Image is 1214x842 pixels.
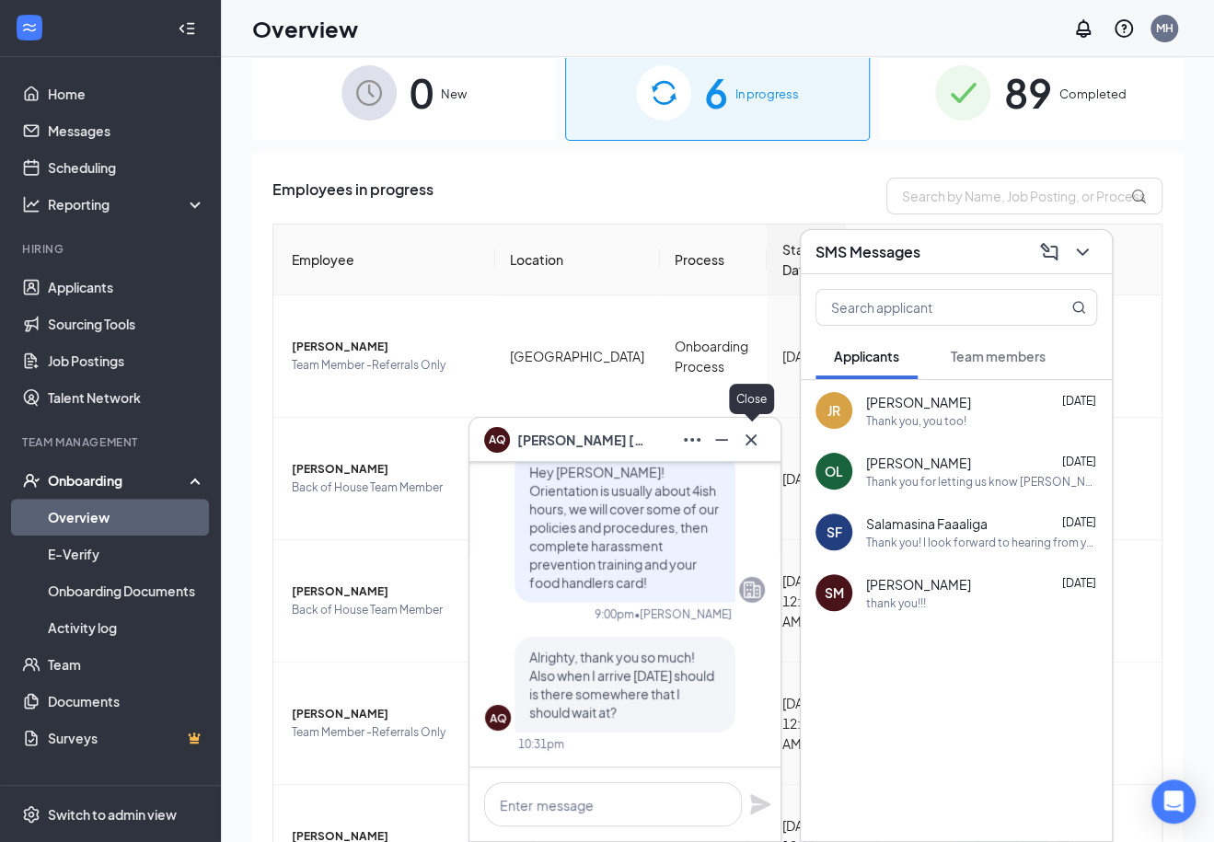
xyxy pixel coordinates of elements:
[495,225,659,295] th: Location
[1062,455,1096,468] span: [DATE]
[749,793,771,815] svg: Plane
[736,425,766,455] button: Cross
[866,595,926,611] div: thank you!!!
[48,471,190,490] div: Onboarding
[866,474,1097,490] div: Thank you for letting us know [PERSON_NAME]! We will be reviewing applications and resumes in the...
[48,342,205,379] a: Job Postings
[1058,85,1126,103] span: Completed
[866,514,988,533] span: Salamasina Faaaliga
[1068,237,1097,267] button: ChevronDown
[729,384,774,414] div: Close
[815,242,920,262] h3: SMS Messages
[866,575,971,594] span: [PERSON_NAME]
[48,306,205,342] a: Sourcing Tools
[866,413,966,429] div: Thank you, you too!
[740,429,762,451] svg: Cross
[292,723,480,742] span: Team Member -Referrals Only
[441,85,467,103] span: New
[48,536,205,572] a: E-Verify
[866,535,1097,550] div: Thank you! I look forward to hearing from you!
[20,18,39,37] svg: WorkstreamLogo
[827,523,842,541] div: SF
[292,601,480,619] span: Back of House Team Member
[704,61,728,124] span: 6
[495,295,659,418] td: [GEOGRAPHIC_DATA]
[741,579,763,601] svg: Company
[595,606,634,622] div: 9:00pm
[48,75,205,112] a: Home
[48,572,205,609] a: Onboarding Documents
[48,720,205,756] a: SurveysCrown
[1113,17,1135,40] svg: QuestionInfo
[22,471,40,490] svg: UserCheck
[273,225,495,295] th: Employee
[48,805,177,824] div: Switch to admin view
[825,462,843,480] div: OL
[681,429,703,451] svg: Ellipses
[1062,576,1096,590] span: [DATE]
[1003,61,1051,124] span: 89
[677,425,707,455] button: Ellipses
[48,379,205,416] a: Talent Network
[634,606,732,622] span: • [PERSON_NAME]
[816,290,1035,325] input: Search applicant
[292,705,480,723] span: [PERSON_NAME]
[781,239,817,280] span: Start Date
[1072,17,1094,40] svg: Notifications
[48,499,205,536] a: Overview
[292,479,480,497] span: Back of House Team Member
[48,112,205,149] a: Messages
[22,195,40,213] svg: Analysis
[660,295,768,418] td: Onboarding Process
[1071,300,1086,315] svg: MagnifyingGlass
[827,401,840,420] div: JR
[781,468,831,489] div: [DATE]
[292,582,480,601] span: [PERSON_NAME]
[22,805,40,824] svg: Settings
[22,434,202,450] div: Team Management
[410,61,434,124] span: 0
[940,225,1162,295] th: Actions
[48,269,205,306] a: Applicants
[1156,20,1174,36] div: MH
[660,225,768,295] th: Process
[1038,241,1060,263] svg: ComposeMessage
[178,19,196,38] svg: Collapse
[711,429,733,451] svg: Minimize
[518,736,564,752] div: 10:31pm
[735,85,799,103] span: In progress
[846,225,940,295] th: Status
[886,178,1162,214] input: Search by Name, Job Posting, or Process
[1062,515,1096,529] span: [DATE]
[866,454,971,472] span: [PERSON_NAME]
[48,609,205,646] a: Activity log
[252,13,358,44] h1: Overview
[292,460,480,479] span: [PERSON_NAME]
[866,393,971,411] span: [PERSON_NAME]
[1062,394,1096,408] span: [DATE]
[1151,779,1196,824] div: Open Intercom Messenger
[825,583,844,602] div: SM
[48,646,205,683] a: Team
[22,241,202,257] div: Hiring
[48,195,206,213] div: Reporting
[707,425,736,455] button: Minimize
[272,178,434,214] span: Employees in progress
[490,710,507,726] div: AQ
[834,348,899,364] span: Applicants
[1035,237,1064,267] button: ComposeMessage
[48,149,205,186] a: Scheduling
[951,348,1046,364] span: Team members
[517,430,646,450] span: [PERSON_NAME] [PERSON_NAME]
[781,571,831,631] div: [DATE] 12:00 AM
[781,693,831,754] div: [DATE] 12:00 AM
[781,346,831,366] div: [DATE]
[529,464,719,591] span: Hey [PERSON_NAME]! Orientation is usually about 4ish hours, we will cover some of our policies an...
[48,683,205,720] a: Documents
[529,649,714,721] span: Alrighty, thank you so much! Also when I arrive [DATE] should is there somewhere that I should wa...
[1071,241,1093,263] svg: ChevronDown
[292,356,480,375] span: Team Member -Referrals Only
[292,338,480,356] span: [PERSON_NAME]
